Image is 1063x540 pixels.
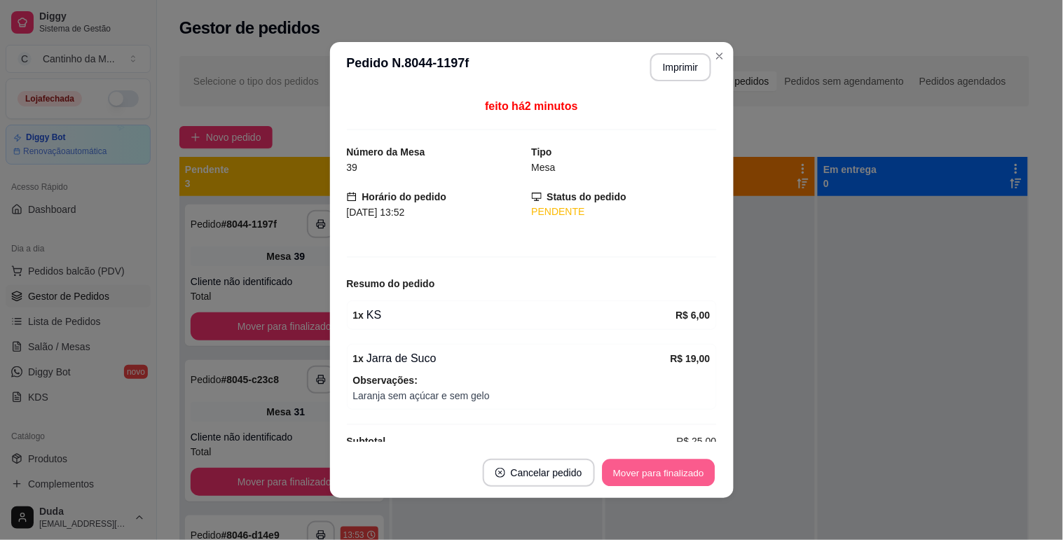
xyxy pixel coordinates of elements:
strong: Número da Mesa [347,146,425,158]
span: Mesa [532,162,556,173]
h3: Pedido N. 8044-1197f [347,53,469,81]
button: close-circleCancelar pedido [483,459,595,487]
span: Laranja sem açúcar e sem gelo [353,388,711,403]
strong: Subtotal [347,436,386,447]
span: R$ 25,00 [677,434,717,449]
span: 39 [347,162,358,173]
strong: Resumo do pedido [347,278,435,289]
span: desktop [532,192,542,202]
button: Mover para finalizado [602,459,715,487]
button: Imprimir [650,53,711,81]
strong: Tipo [532,146,552,158]
span: feito há 2 minutos [485,100,577,112]
span: calendar [347,192,357,202]
strong: Horário do pedido [362,191,447,202]
strong: 1 x [353,353,364,364]
strong: 1 x [353,310,364,321]
button: Close [708,45,731,67]
div: Jarra de Suco [353,350,671,367]
strong: R$ 6,00 [675,310,710,321]
div: KS [353,307,676,324]
strong: Status do pedido [547,191,627,202]
span: [DATE] 13:52 [347,207,405,218]
span: close-circle [495,468,505,478]
strong: R$ 19,00 [671,353,711,364]
div: PENDENTE [532,205,717,219]
strong: Observações: [353,375,418,386]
